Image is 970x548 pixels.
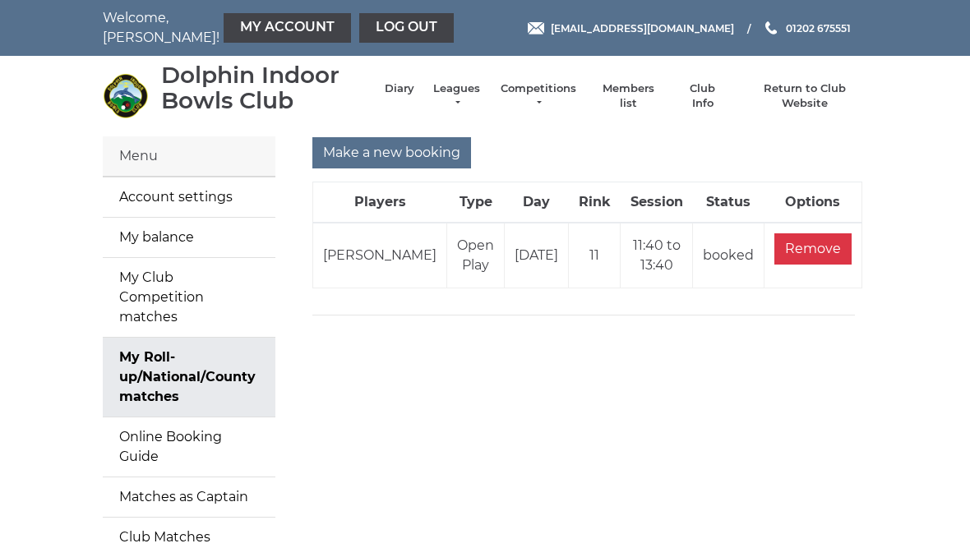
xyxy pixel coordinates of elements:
[313,223,447,288] td: [PERSON_NAME]
[103,73,148,118] img: Dolphin Indoor Bowls Club
[693,182,764,223] th: Status
[774,233,852,265] input: Remove
[505,182,569,223] th: Day
[359,13,454,43] a: Log out
[224,13,351,43] a: My Account
[551,21,734,34] span: [EMAIL_ADDRESS][DOMAIN_NAME]
[679,81,727,111] a: Club Info
[621,182,693,223] th: Session
[447,182,505,223] th: Type
[103,177,275,217] a: Account settings
[161,62,368,113] div: Dolphin Indoor Bowls Club
[103,338,275,417] a: My Roll-up/National/County matches
[313,182,447,223] th: Players
[431,81,483,111] a: Leagues
[499,81,578,111] a: Competitions
[528,21,734,36] a: Email [EMAIL_ADDRESS][DOMAIN_NAME]
[594,81,662,111] a: Members list
[103,218,275,257] a: My balance
[569,223,621,288] td: 11
[103,258,275,337] a: My Club Competition matches
[786,21,851,34] span: 01202 675551
[693,223,764,288] td: booked
[103,477,275,517] a: Matches as Captain
[764,182,862,223] th: Options
[385,81,414,96] a: Diary
[103,417,275,477] a: Online Booking Guide
[743,81,867,111] a: Return to Club Website
[505,223,569,288] td: [DATE]
[763,21,851,36] a: Phone us 01202 675551
[312,137,471,168] input: Make a new booking
[103,8,407,48] nav: Welcome, [PERSON_NAME]!
[447,223,505,288] td: Open Play
[528,22,544,35] img: Email
[621,223,693,288] td: 11:40 to 13:40
[765,21,777,35] img: Phone us
[103,136,275,177] div: Menu
[569,182,621,223] th: Rink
